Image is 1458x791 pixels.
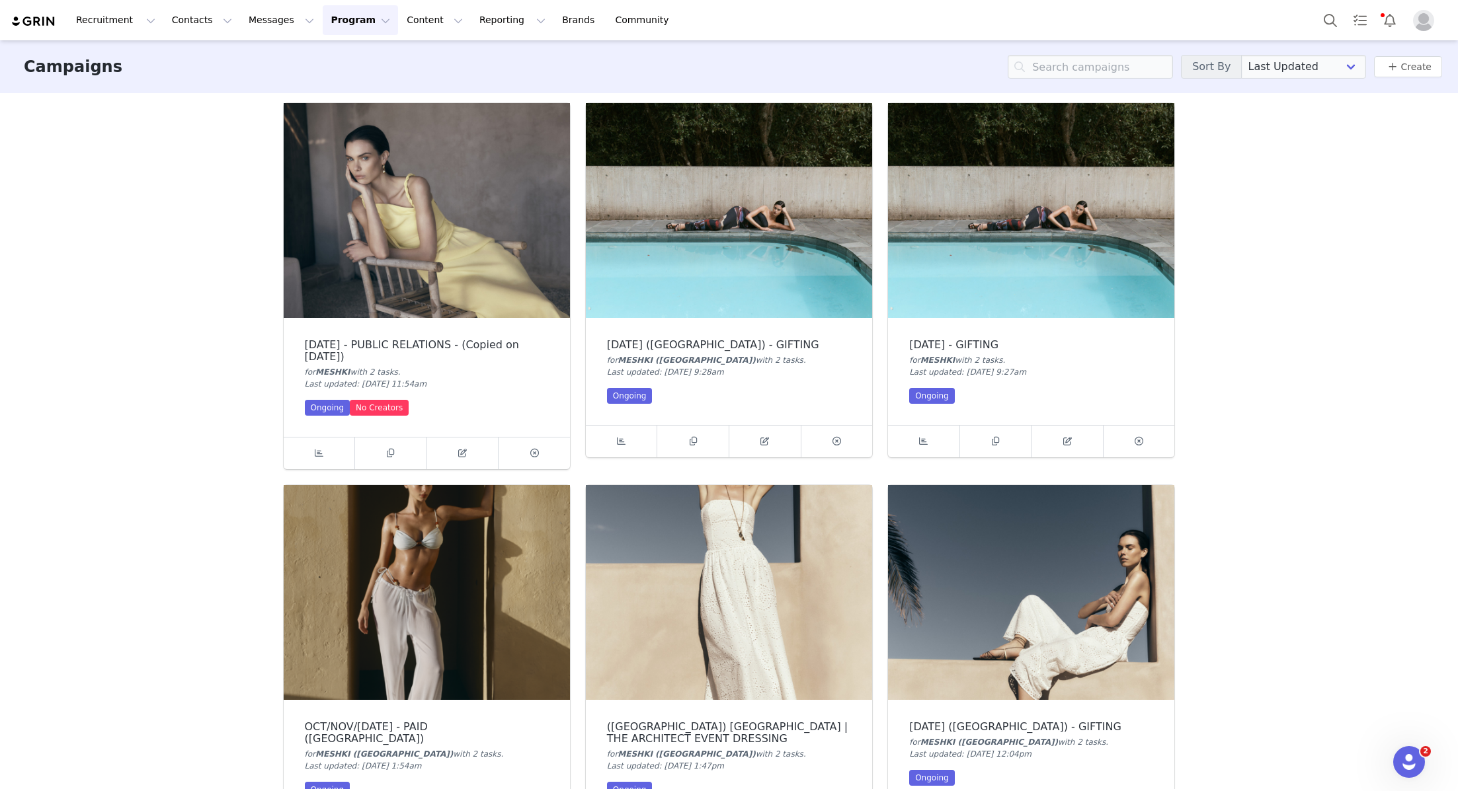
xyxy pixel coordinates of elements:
[164,5,240,35] button: Contacts
[323,5,398,35] button: Program
[305,721,549,745] div: OCT/NOV/[DATE] - PAID ([GEOGRAPHIC_DATA])
[305,366,549,378] div: for with 2 task .
[284,485,570,700] img: OCT/NOV/DEC 25 - PAID (USA)
[909,366,1153,378] div: Last updated: [DATE] 9:27am
[920,737,1058,747] span: MESHKI ([GEOGRAPHIC_DATA])
[920,356,955,365] span: MESHKI
[607,366,851,378] div: Last updated: [DATE] 9:28am
[1346,5,1375,35] a: Tasks
[909,388,955,404] div: Ongoing
[1008,55,1173,79] input: Search campaigns
[909,721,1153,733] div: [DATE] ([GEOGRAPHIC_DATA]) - GIFTING
[607,354,851,366] div: for with 2 task .
[1420,746,1431,757] span: 2
[909,736,1153,748] div: for with 2 task .
[607,748,851,760] div: for with 2 task .
[888,103,1174,318] img: OCTOBER 25 - GIFTING
[618,749,755,759] span: MESHKI ([GEOGRAPHIC_DATA])
[1385,59,1432,75] a: Create
[1375,5,1404,35] button: Notifications
[909,770,955,786] div: Ongoing
[315,367,350,377] span: MESHKI
[305,339,549,363] div: [DATE] - PUBLIC RELATIONS - (Copied on [DATE])
[1393,746,1425,778] iframe: Intercom live chat
[68,5,163,35] button: Recruitment
[399,5,471,35] button: Content
[607,721,851,745] div: ([GEOGRAPHIC_DATA]) [GEOGRAPHIC_DATA] | THE ARCHITECT EVENT DRESSING
[618,356,755,365] span: MESHKI ([GEOGRAPHIC_DATA])
[394,367,398,377] span: s
[909,354,1153,366] div: for with 2 task .
[284,103,570,318] img: SEPTEMBER 25 - PUBLIC RELATIONS - (Copied on Oct 1, 2025)
[586,485,872,700] img: (USA) NYC | THE ARCHITECT EVENT DRESSING
[586,103,872,318] img: OCTOBER 25 (USA) - GIFTING
[608,5,683,35] a: Community
[305,748,549,760] div: for with 2 task .
[241,5,322,35] button: Messages
[305,378,549,390] div: Last updated: [DATE] 11:54am
[554,5,606,35] a: Brands
[497,749,501,759] span: s
[909,339,1153,351] div: [DATE] - GIFTING
[1413,10,1434,31] img: placeholder-profile.jpg
[1374,56,1442,77] button: Create
[1102,737,1106,747] span: s
[607,388,653,404] div: Ongoing
[471,5,553,35] button: Reporting
[350,400,409,416] div: No Creators
[305,760,549,772] div: Last updated: [DATE] 1:54am
[799,749,803,759] span: s
[1316,5,1345,35] button: Search
[11,15,57,28] img: grin logo
[315,749,453,759] span: MESHKI ([GEOGRAPHIC_DATA])
[799,356,803,365] span: s
[24,55,122,79] h3: Campaigns
[909,748,1153,760] div: Last updated: [DATE] 12:04pm
[998,356,1002,365] span: s
[305,400,350,416] div: Ongoing
[607,339,851,351] div: [DATE] ([GEOGRAPHIC_DATA]) - GIFTING
[888,485,1174,700] img: SEPTEMBER 25 (USA) - GIFTING
[607,760,851,772] div: Last updated: [DATE] 1:47pm
[1405,10,1447,31] button: Profile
